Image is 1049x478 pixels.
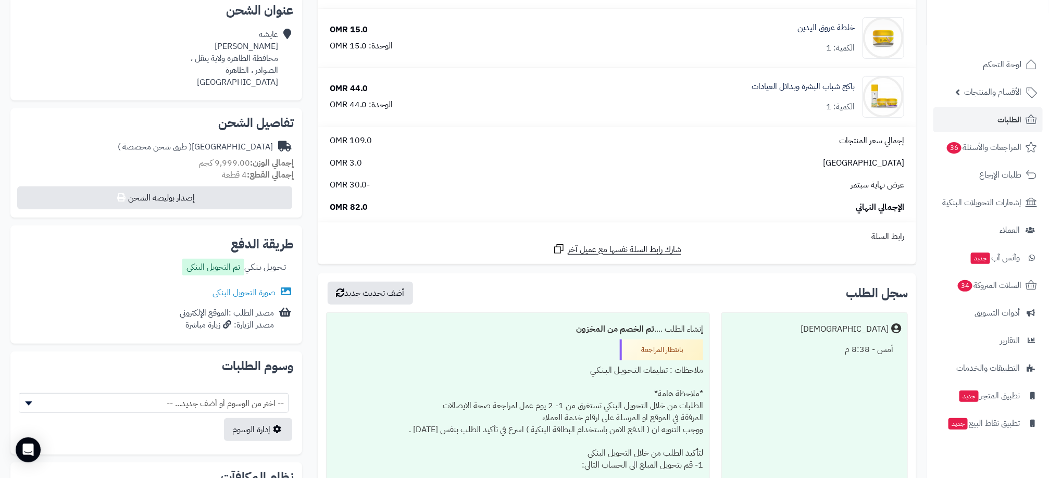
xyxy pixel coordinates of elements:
label: تم التحويل البنكى [182,259,244,275]
a: إدارة الوسوم [224,418,292,441]
button: أضف تحديث جديد [328,282,413,305]
div: مصدر الزيارة: زيارة مباشرة [180,319,274,331]
span: المراجعات والأسئلة [946,140,1021,155]
a: أدوات التسويق [933,300,1043,325]
strong: إجمالي الوزن: [250,157,294,169]
span: تطبيق المتجر [958,388,1020,403]
div: الوحدة: 15.0 OMR [330,40,393,52]
div: إنشاء الطلب .... [333,319,703,339]
span: جديد [971,253,990,264]
span: جديد [948,418,968,430]
a: العملاء [933,218,1043,243]
a: تطبيق المتجرجديد [933,383,1043,408]
a: باكج شباب البشرة وبدائل العيادات [752,81,855,93]
a: شارك رابط السلة نفسها مع عميل آخر [553,243,681,256]
div: رابط السلة [322,231,912,243]
div: [DEMOGRAPHIC_DATA] [801,323,889,335]
img: logo-2.png [978,8,1039,30]
div: عايشه [PERSON_NAME] محافظة الظاهره ولاية ينقل ، الصوادر ، الظاهرة [GEOGRAPHIC_DATA] [191,29,278,88]
span: -- اختر من الوسوم أو أضف جديد... -- [19,394,288,413]
span: طلبات الإرجاع [979,168,1021,182]
a: خلطة عروق اليدين [797,22,855,34]
span: 36 [947,142,961,154]
span: -- اختر من الوسوم أو أضف جديد... -- [19,393,289,413]
strong: إجمالي القطع: [247,169,294,181]
div: Open Intercom Messenger [16,437,41,462]
span: شارك رابط السلة نفسها مع عميل آخر [568,244,681,256]
span: أدوات التسويق [975,306,1020,320]
a: التقارير [933,328,1043,353]
img: 1751192776-%D8%A8%D8%A7%D9%83%D8%AC%20%D8%B4%D8%A8%D8%A7%D8%A8%20%D8%A7%D9%84%D8%A8%D8%B4%D8%B1%D... [863,76,904,118]
a: صورة التحويل البنكى [213,286,294,299]
span: الأقسام والمنتجات [964,85,1021,99]
div: [GEOGRAPHIC_DATA] [118,141,273,153]
a: لوحة التحكم [933,52,1043,77]
div: أمس - 8:38 م [728,339,901,360]
span: الإجمالي النهائي [856,202,904,213]
h2: طريقة الدفع [231,238,294,250]
a: المراجعات والأسئلة36 [933,135,1043,160]
a: السلات المتروكة34 [933,273,1043,298]
span: لوحة التحكم [983,57,1021,72]
small: 4 قطعة [222,169,294,181]
div: بانتظار المراجعة [620,339,703,360]
h2: عنوان الشحن [19,4,294,17]
span: التطبيقات والخدمات [956,361,1020,375]
h3: سجل الطلب [846,287,908,299]
b: تم الخصم من المخزون [576,323,654,335]
span: جديد [959,391,979,402]
a: التطبيقات والخدمات [933,356,1043,381]
div: 15.0 OMR [330,24,368,36]
div: الكمية: 1 [826,42,855,54]
span: عرض نهاية سبتمر [851,179,904,191]
small: 9,999.00 كجم [199,157,294,169]
div: الوحدة: 44.0 OMR [330,99,393,111]
h2: تفاصيل الشحن [19,117,294,129]
span: [GEOGRAPHIC_DATA] [823,157,904,169]
span: ( طرق شحن مخصصة ) [118,141,192,153]
a: وآتس آبجديد [933,245,1043,270]
img: 1739579987-cm5o6ut1n00cp01n3hlb4ab62_Hands_veina_w-90x90.png [863,17,904,59]
span: التقارير [1000,333,1020,348]
span: 3.0 OMR [330,157,362,169]
a: تطبيق نقاط البيعجديد [933,411,1043,436]
a: إشعارات التحويلات البنكية [933,190,1043,215]
span: العملاء [1000,223,1020,237]
h2: وسوم الطلبات [19,360,294,372]
span: وآتس آب [970,250,1020,265]
span: 34 [958,280,972,292]
div: مصدر الطلب :الموقع الإلكتروني [180,307,274,331]
span: 109.0 OMR [330,135,372,147]
button: إصدار بوليصة الشحن [17,186,292,209]
a: الطلبات [933,107,1043,132]
div: تـحـويـل بـنـكـي [182,259,286,278]
span: إشعارات التحويلات البنكية [942,195,1021,210]
div: 44.0 OMR [330,83,368,95]
span: تطبيق نقاط البيع [947,416,1020,431]
span: -30.0 OMR [330,179,370,191]
a: طلبات الإرجاع [933,162,1043,187]
span: 82.0 OMR [330,202,368,213]
span: إجمالي سعر المنتجات [839,135,904,147]
span: السلات المتروكة [957,278,1021,293]
span: الطلبات [997,112,1021,127]
div: الكمية: 1 [826,101,855,113]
